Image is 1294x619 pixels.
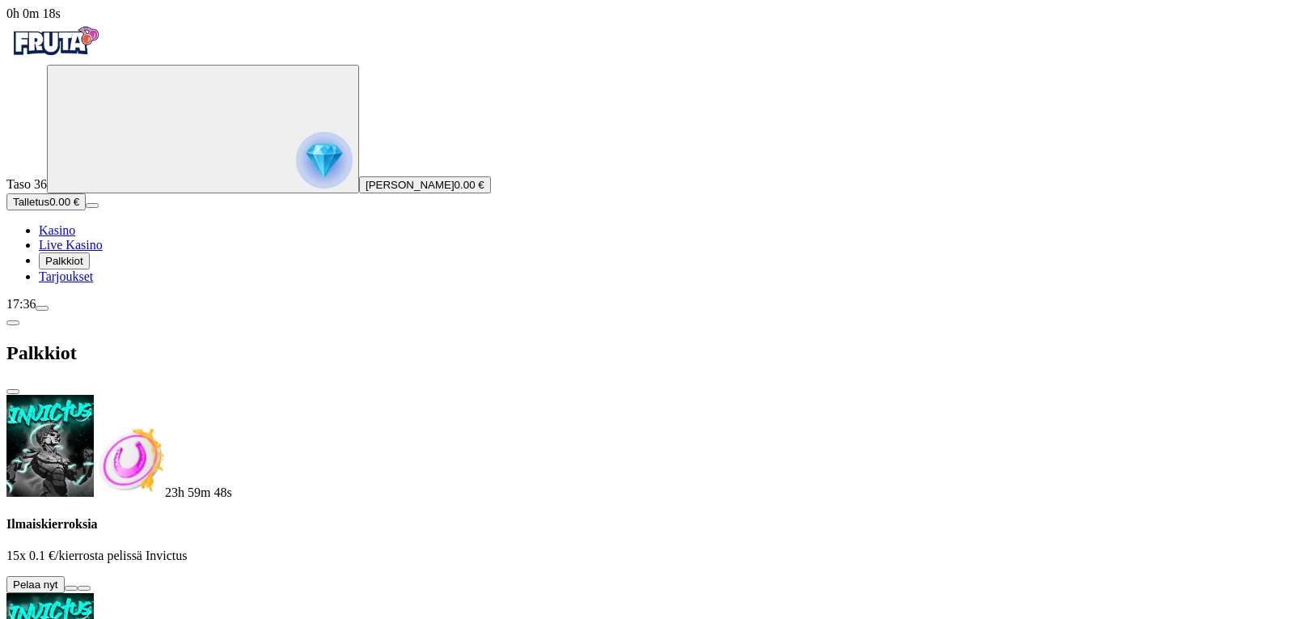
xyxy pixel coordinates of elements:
[13,196,49,208] span: Talletus
[86,203,99,208] button: menu
[78,586,91,591] button: info
[39,238,103,252] span: Live Kasino
[39,269,93,283] a: gift-inverted iconTarjoukset
[39,223,75,237] span: Kasino
[165,485,232,499] span: countdown
[6,549,1288,563] p: 15x 0.1 €/kierrosta pelissä Invictus
[6,342,1288,364] h2: Palkkiot
[6,389,19,394] button: close
[6,50,104,64] a: Fruta
[36,306,49,311] button: menu
[455,179,484,191] span: 0.00 €
[296,132,353,189] img: reward progress
[6,6,61,20] span: user session time
[359,176,491,193] button: [PERSON_NAME]0.00 €
[39,252,90,269] button: reward iconPalkkiot
[6,21,1288,284] nav: Primary
[39,269,93,283] span: Tarjoukset
[6,297,36,311] span: 17:36
[94,426,165,497] img: Freespins bonus icon
[6,320,19,325] button: chevron-left icon
[6,177,47,191] span: Taso 36
[39,223,75,237] a: diamond iconKasino
[47,65,359,193] button: reward progress
[366,179,455,191] span: [PERSON_NAME]
[6,193,86,210] button: Talletusplus icon0.00 €
[6,517,1288,532] h4: Ilmaiskierroksia
[39,238,103,252] a: poker-chip iconLive Kasino
[49,196,79,208] span: 0.00 €
[6,21,104,61] img: Fruta
[6,576,65,593] button: Pelaa nyt
[13,579,58,591] span: Pelaa nyt
[45,255,83,267] span: Palkkiot
[6,395,94,497] img: Invictus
